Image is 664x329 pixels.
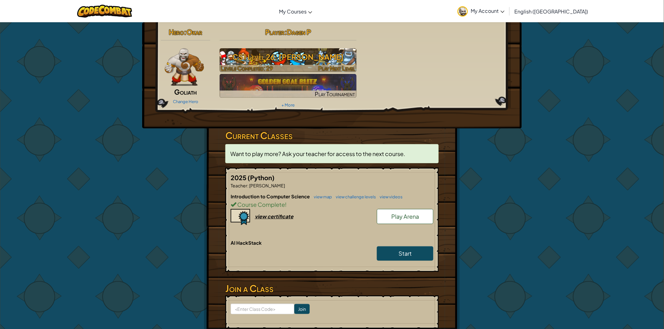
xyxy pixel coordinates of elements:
[231,183,247,188] span: Teacher
[221,65,273,72] span: Levels Completed: 29
[377,194,403,199] a: view videos
[265,28,284,36] span: Player
[333,194,376,199] a: view challenge levels
[220,50,357,64] h3: CS1 Level 26: [PERSON_NAME]
[285,201,286,208] span: !
[276,3,315,20] a: My Courses
[186,28,202,36] span: Okar
[294,304,310,314] input: Join
[454,1,508,21] a: My Account
[471,8,505,14] span: My Account
[248,174,275,181] span: (Python)
[311,194,332,199] a: view map
[231,304,294,314] input: <Enter Class Code>
[231,174,248,181] span: 2025
[184,28,186,36] span: :
[225,128,439,143] h3: Current Classes
[247,183,249,188] span: :
[174,87,197,96] span: Goliath
[377,246,433,261] a: Start
[220,74,357,98] img: Golden Goal
[231,209,250,225] img: certificate-icon.png
[284,28,287,36] span: :
[391,213,419,220] span: Play Arena
[165,48,204,86] img: goliath-pose.png
[231,240,262,246] span: AI HackStack
[249,183,285,188] span: [PERSON_NAME]
[220,48,357,72] a: Play Next Level
[220,48,357,72] img: CS1 Level 26: Wakka Maul
[315,90,355,97] span: Play Tournament
[77,5,132,18] img: CodeCombat logo
[220,74,357,98] a: Play Tournament
[287,28,311,36] span: Dagen P
[225,281,439,295] h3: Join a Class
[279,8,307,15] span: My Courses
[169,28,184,36] span: Hero
[173,99,198,104] a: Change Hero
[255,213,293,220] div: view certificate
[281,102,295,107] a: + More
[236,201,285,208] span: Course Complete
[515,8,588,15] span: English ([GEOGRAPHIC_DATA])
[230,150,405,157] span: Want to play more? Ask your teacher for access to the next course.
[231,193,311,199] span: Introduction to Computer Science
[458,6,468,17] img: avatar
[399,250,412,257] span: Start
[511,3,592,20] a: English ([GEOGRAPHIC_DATA])
[231,213,293,220] a: view certificate
[318,65,355,72] span: Play Next Level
